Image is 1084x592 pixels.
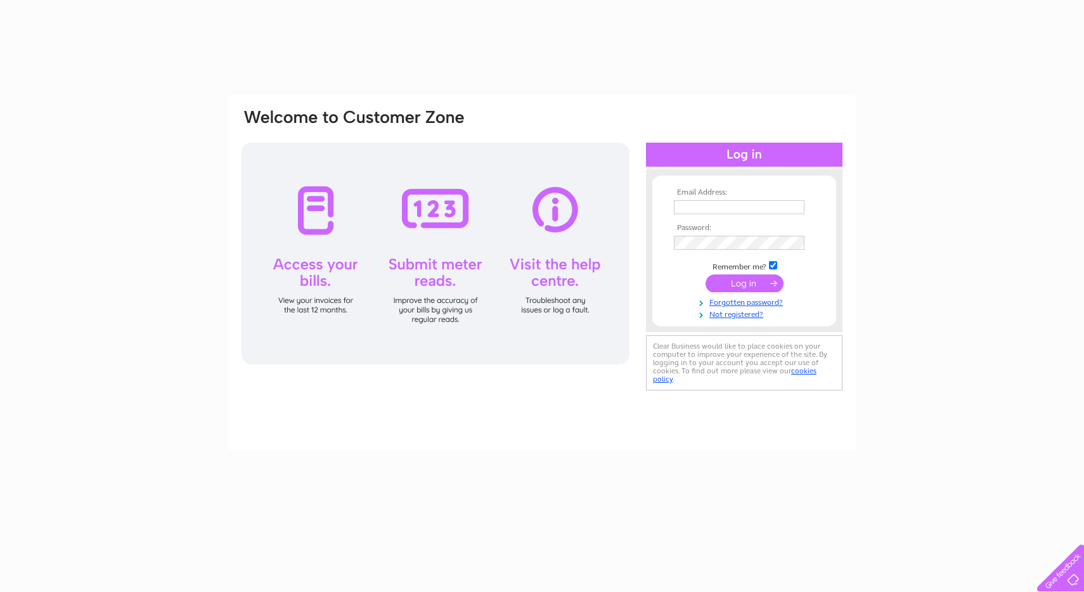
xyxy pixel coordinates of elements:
a: Forgotten password? [674,295,818,307]
a: Not registered? [674,307,818,319]
input: Submit [706,274,784,292]
th: Email Address: [671,188,818,197]
div: Clear Business would like to place cookies on your computer to improve your experience of the sit... [646,335,842,390]
th: Password: [671,224,818,233]
a: cookies policy [653,366,816,383]
td: Remember me? [671,259,818,272]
